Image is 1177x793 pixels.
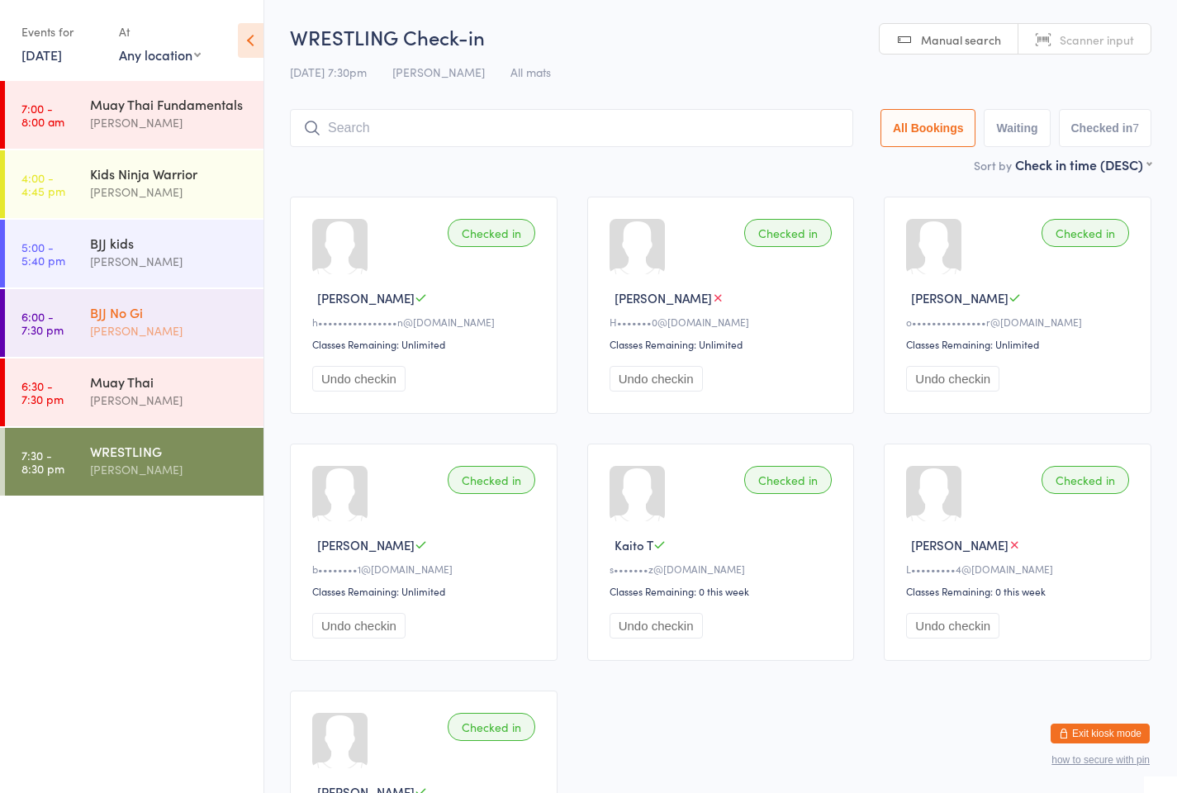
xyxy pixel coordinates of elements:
[911,536,1009,553] span: [PERSON_NAME]
[911,289,1009,306] span: [PERSON_NAME]
[21,171,65,197] time: 4:00 - 4:45 pm
[744,466,832,494] div: Checked in
[312,562,540,576] div: b••••••••1@[DOMAIN_NAME]
[312,315,540,329] div: h••••••••••••••••n@[DOMAIN_NAME]
[5,81,263,149] a: 7:00 -8:00 amMuay Thai Fundamentals[PERSON_NAME]
[1015,155,1151,173] div: Check in time (DESC)
[448,466,535,494] div: Checked in
[1059,109,1152,147] button: Checked in7
[5,359,263,426] a: 6:30 -7:30 pmMuay Thai[PERSON_NAME]
[1042,466,1129,494] div: Checked in
[90,252,249,271] div: [PERSON_NAME]
[21,379,64,406] time: 6:30 - 7:30 pm
[119,18,201,45] div: At
[90,113,249,132] div: [PERSON_NAME]
[312,366,406,392] button: Undo checkin
[610,337,838,351] div: Classes Remaining: Unlimited
[448,713,535,741] div: Checked in
[1051,724,1150,743] button: Exit kiosk mode
[1042,219,1129,247] div: Checked in
[610,562,838,576] div: s•••••••z@[DOMAIN_NAME]
[290,109,853,147] input: Search
[610,315,838,329] div: H•••••••0@[DOMAIN_NAME]
[1132,121,1139,135] div: 7
[90,183,249,202] div: [PERSON_NAME]
[1060,31,1134,48] span: Scanner input
[312,584,540,598] div: Classes Remaining: Unlimited
[610,584,838,598] div: Classes Remaining: 0 this week
[290,23,1151,50] h2: WRESTLING Check-in
[21,102,64,128] time: 7:00 - 8:00 am
[392,64,485,80] span: [PERSON_NAME]
[1051,754,1150,766] button: how to secure with pin
[90,442,249,460] div: WRESTLING
[448,219,535,247] div: Checked in
[984,109,1050,147] button: Waiting
[21,18,102,45] div: Events for
[5,150,263,218] a: 4:00 -4:45 pmKids Ninja Warrior[PERSON_NAME]
[610,366,703,392] button: Undo checkin
[906,337,1134,351] div: Classes Remaining: Unlimited
[90,95,249,113] div: Muay Thai Fundamentals
[119,45,201,64] div: Any location
[5,428,263,496] a: 7:30 -8:30 pmWRESTLING[PERSON_NAME]
[21,45,62,64] a: [DATE]
[317,289,415,306] span: [PERSON_NAME]
[90,391,249,410] div: [PERSON_NAME]
[906,366,999,392] button: Undo checkin
[906,562,1134,576] div: L•••••••••4@[DOMAIN_NAME]
[290,64,367,80] span: [DATE] 7:30pm
[90,321,249,340] div: [PERSON_NAME]
[312,337,540,351] div: Classes Remaining: Unlimited
[317,536,415,553] span: [PERSON_NAME]
[744,219,832,247] div: Checked in
[615,536,653,553] span: Kaito T
[90,234,249,252] div: BJJ kids
[880,109,976,147] button: All Bookings
[21,240,65,267] time: 5:00 - 5:40 pm
[510,64,551,80] span: All mats
[610,613,703,639] button: Undo checkin
[21,449,64,475] time: 7:30 - 8:30 pm
[90,303,249,321] div: BJJ No Gi
[906,584,1134,598] div: Classes Remaining: 0 this week
[21,310,64,336] time: 6:00 - 7:30 pm
[5,289,263,357] a: 6:00 -7:30 pmBJJ No Gi[PERSON_NAME]
[974,157,1012,173] label: Sort by
[90,373,249,391] div: Muay Thai
[90,460,249,479] div: [PERSON_NAME]
[906,315,1134,329] div: o•••••••••••••••r@[DOMAIN_NAME]
[5,220,263,287] a: 5:00 -5:40 pmBJJ kids[PERSON_NAME]
[312,613,406,639] button: Undo checkin
[90,164,249,183] div: Kids Ninja Warrior
[906,613,999,639] button: Undo checkin
[921,31,1001,48] span: Manual search
[615,289,712,306] span: [PERSON_NAME]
